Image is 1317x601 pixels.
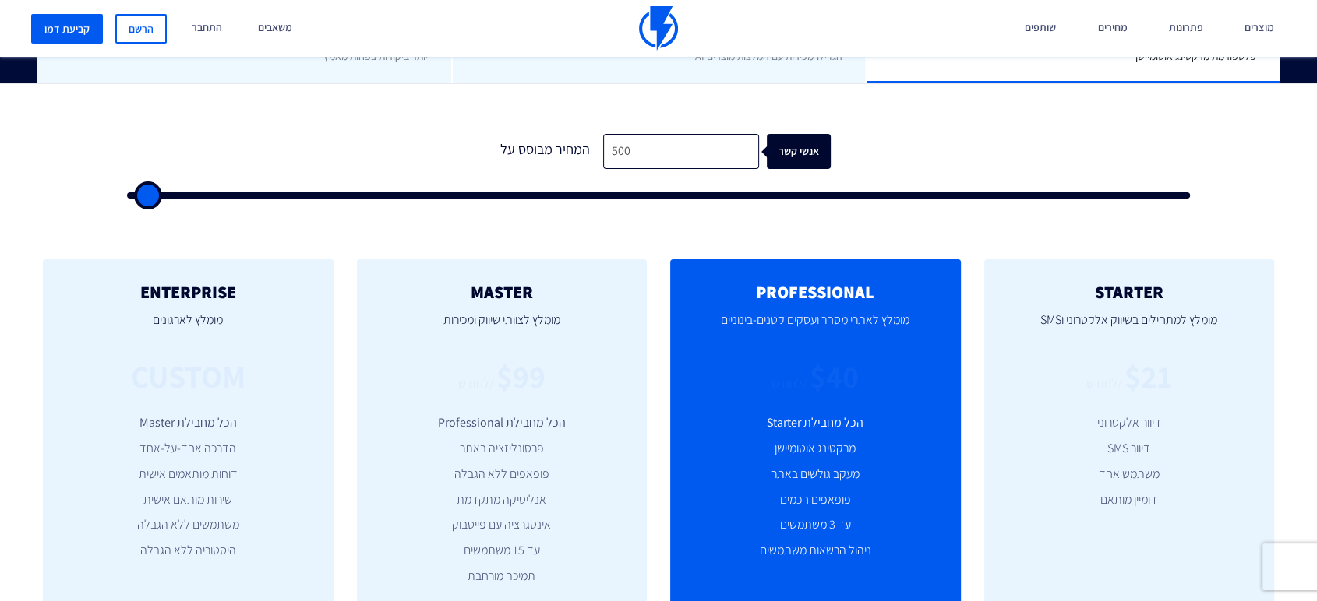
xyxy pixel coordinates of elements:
li: פופאפים חכמים [694,491,937,509]
li: אינטגרציה עם פייסבוק [380,516,624,534]
p: מומלץ לארגונים [66,301,310,354]
li: עד 15 משתמשים [380,542,624,560]
span: פלטפורמת מרקטינג אוטומיישן [1135,49,1256,63]
h2: ENTERPRISE [66,283,310,301]
li: פרסונליזציה באתר [380,440,624,458]
p: מומלץ לאתרי מסחר ועסקים קטנים-בינוניים [694,301,937,354]
p: מומלץ לצוותי שיווק ומכירות [380,301,624,354]
div: $99 [496,354,546,399]
div: /לחודש [458,375,494,393]
li: דיוור SMS [1008,440,1252,458]
h2: MASTER [380,283,624,301]
li: הכל מחבילת Professional [380,414,624,432]
p: מומלץ למתחילים בשיווק אלקטרוני וSMS [1008,301,1252,354]
li: היסטוריה ללא הגבלה [66,542,310,560]
a: קביעת דמו [31,14,103,44]
a: הרשם [115,14,167,44]
li: פופאפים ללא הגבלה [380,466,624,483]
div: CUSTOM [131,354,245,399]
li: הכל מחבילת Master [66,414,310,432]
h2: STARTER [1008,283,1252,301]
li: דומיין מותאם [1008,491,1252,509]
div: $40 [810,354,859,399]
li: תמיכה מורחבת [380,568,624,585]
li: מרקטינג אוטומיישן [694,440,937,458]
li: הכל מחבילת Starter [694,414,937,432]
li: אנליטיקה מתקדמת [380,491,624,509]
li: משתמש אחד [1008,466,1252,483]
div: אנשי קשר [776,134,840,169]
span: הגדילו מכירות עם המלצות מוצרים AI [695,49,842,63]
li: עד 3 משתמשים [694,516,937,534]
li: משתמשים ללא הגבלה [66,516,310,534]
span: יותר ביקורות בפחות מאמץ [323,49,428,63]
div: /לחודש [1086,375,1122,393]
div: /לחודש [771,375,807,393]
li: שירות מותאם אישית [66,491,310,509]
li: דוחות מותאמים אישית [66,466,310,483]
h2: PROFESSIONAL [694,283,937,301]
li: מעקב גולשים באתר [694,466,937,483]
div: $21 [1125,354,1172,399]
div: המחיר מבוסס על [486,134,603,169]
li: הדרכה אחד-על-אחד [66,440,310,458]
li: ניהול הרשאות משתמשים [694,542,937,560]
li: דיוור אלקטרוני [1008,414,1252,432]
